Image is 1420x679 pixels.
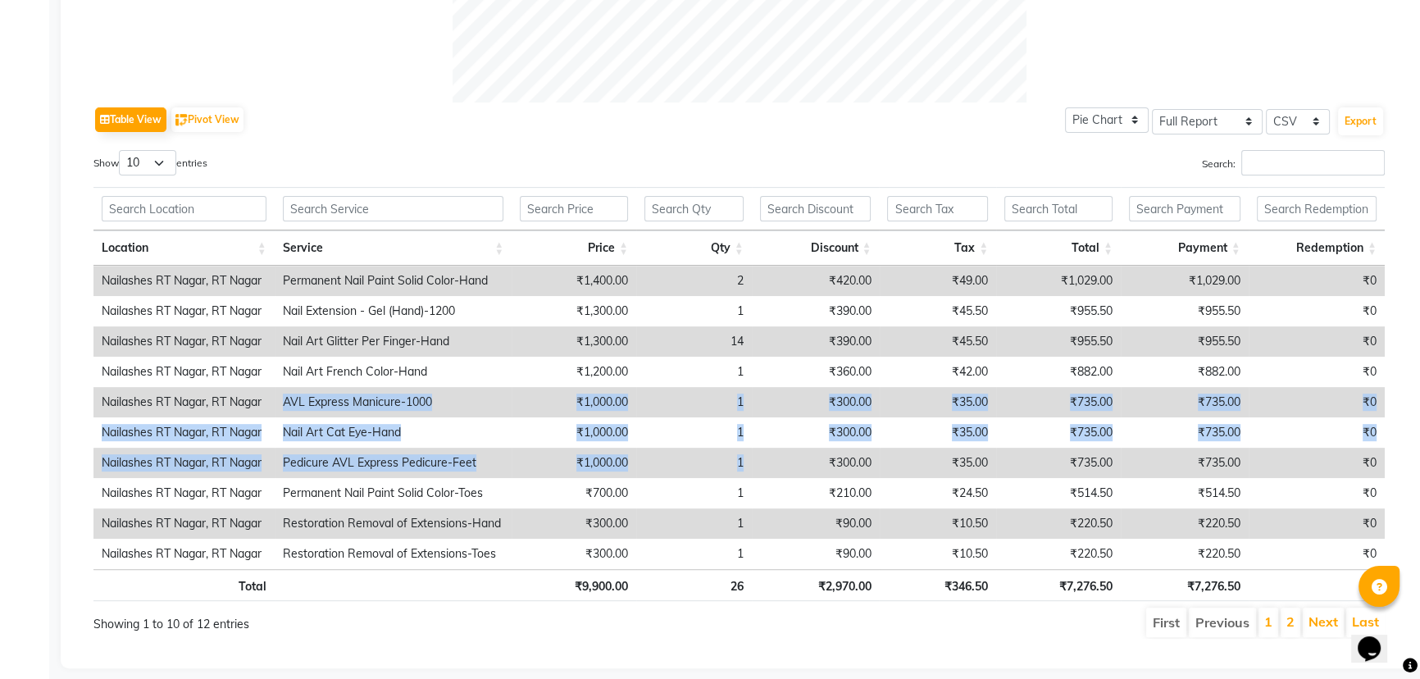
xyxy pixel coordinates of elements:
[636,230,752,266] th: Qty: activate to sort column ascending
[1338,107,1383,135] button: Export
[752,296,880,326] td: ₹390.00
[880,539,997,569] td: ₹10.50
[512,230,636,266] th: Price: activate to sort column ascending
[1249,539,1385,569] td: ₹0
[752,569,880,601] th: ₹2,970.00
[1351,613,1404,663] iframe: chat widget
[1121,478,1249,508] td: ₹514.50
[636,478,752,508] td: 1
[1249,448,1385,478] td: ₹0
[1249,326,1385,357] td: ₹0
[93,448,275,478] td: Nailashes RT Nagar, RT Nagar
[636,326,752,357] td: 14
[880,387,997,417] td: ₹35.00
[636,508,752,539] td: 1
[1202,150,1385,175] label: Search:
[636,387,752,417] td: 1
[879,230,996,266] th: Tax: activate to sort column ascending
[1121,230,1249,266] th: Payment: activate to sort column ascending
[512,357,636,387] td: ₹1,200.00
[93,266,275,296] td: Nailashes RT Nagar, RT Nagar
[636,266,752,296] td: 2
[93,508,275,539] td: Nailashes RT Nagar, RT Nagar
[119,150,176,175] select: Showentries
[880,266,997,296] td: ₹49.00
[93,230,275,266] th: Location: activate to sort column ascending
[93,296,275,326] td: Nailashes RT Nagar, RT Nagar
[996,387,1121,417] td: ₹735.00
[1121,357,1249,387] td: ₹882.00
[93,606,617,633] div: Showing 1 to 10 of 12 entries
[512,326,636,357] td: ₹1,300.00
[1249,478,1385,508] td: ₹0
[879,569,996,601] th: ₹346.50
[275,417,512,448] td: Nail Art Cat Eye-Hand
[1121,508,1249,539] td: ₹220.50
[752,357,880,387] td: ₹360.00
[760,196,872,221] input: Search Discount
[512,508,636,539] td: ₹300.00
[636,296,752,326] td: 1
[996,230,1121,266] th: Total: activate to sort column ascending
[1249,266,1385,296] td: ₹0
[93,387,275,417] td: Nailashes RT Nagar, RT Nagar
[880,357,997,387] td: ₹42.00
[1121,569,1249,601] th: ₹7,276.50
[93,417,275,448] td: Nailashes RT Nagar, RT Nagar
[275,230,512,266] th: Service: activate to sort column ascending
[1121,326,1249,357] td: ₹955.50
[996,417,1121,448] td: ₹735.00
[1129,196,1240,221] input: Search Payment
[520,196,628,221] input: Search Price
[1121,296,1249,326] td: ₹955.50
[512,266,636,296] td: ₹1,400.00
[1249,357,1385,387] td: ₹0
[275,387,512,417] td: AVL Express Manicure-1000
[880,417,997,448] td: ₹35.00
[996,508,1121,539] td: ₹220.50
[95,107,166,132] button: Table View
[275,326,512,357] td: Nail Art Glitter Per Finger-Hand
[93,326,275,357] td: Nailashes RT Nagar, RT Nagar
[275,296,512,326] td: Nail Extension - Gel (Hand)-1200
[1241,150,1385,175] input: Search:
[880,508,997,539] td: ₹10.50
[93,539,275,569] td: Nailashes RT Nagar, RT Nagar
[512,387,636,417] td: ₹1,000.00
[93,478,275,508] td: Nailashes RT Nagar, RT Nagar
[93,569,275,601] th: Total
[880,478,997,508] td: ₹24.50
[996,478,1121,508] td: ₹514.50
[996,448,1121,478] td: ₹735.00
[1249,508,1385,539] td: ₹0
[1249,387,1385,417] td: ₹0
[752,417,880,448] td: ₹300.00
[1121,266,1249,296] td: ₹1,029.00
[880,296,997,326] td: ₹45.50
[887,196,988,221] input: Search Tax
[1121,539,1249,569] td: ₹220.50
[1249,230,1385,266] th: Redemption: activate to sort column ascending
[996,266,1121,296] td: ₹1,029.00
[1004,196,1113,221] input: Search Total
[1121,387,1249,417] td: ₹735.00
[1249,417,1385,448] td: ₹0
[512,569,636,601] th: ₹9,900.00
[752,508,880,539] td: ₹90.00
[1121,417,1249,448] td: ₹735.00
[636,539,752,569] td: 1
[636,357,752,387] td: 1
[880,326,997,357] td: ₹45.50
[752,539,880,569] td: ₹90.00
[275,508,512,539] td: Restoration Removal of Extensions-Hand
[1249,569,1385,601] th: ₹0
[275,266,512,296] td: Permanent Nail Paint Solid Color-Hand
[752,230,880,266] th: Discount: activate to sort column ascending
[636,569,752,601] th: 26
[275,357,512,387] td: Nail Art French Color-Hand
[275,448,512,478] td: Pedicure AVL Express Pedicure-Feet
[1121,448,1249,478] td: ₹735.00
[171,107,243,132] button: Pivot View
[1257,196,1377,221] input: Search Redemption
[752,387,880,417] td: ₹300.00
